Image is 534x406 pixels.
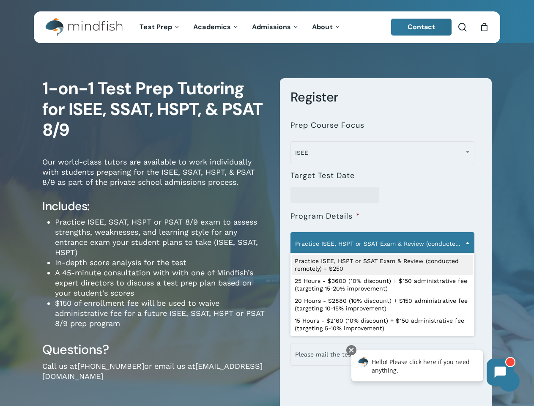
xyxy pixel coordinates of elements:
[193,22,231,31] span: Academics
[291,346,474,363] span: Please mail the test to me!
[290,343,474,366] span: Please mail the test to me!
[291,144,474,162] span: ISEE
[306,24,348,31] a: About
[246,24,306,31] a: Admissions
[133,24,187,31] a: Test Prep
[290,121,364,130] label: Prep Course Focus
[187,24,246,31] a: Academics
[42,362,263,381] a: [EMAIL_ADDRESS][DOMAIN_NAME]
[55,258,267,268] li: In-depth score analysis for the test
[292,295,473,315] li: 20 Hours - $2880 (10% discount) + $150 administrative fee (targeting 10-15% improvement)
[292,255,473,275] li: Practice ISEE, HSPT or SSAT Exam & Review (conducted remotely) - $250
[342,343,522,394] iframe: Chatbot
[292,315,473,335] li: 15 Hours - $2160 (10% discount) + $150 administrative fee (targeting 5-10% improvement)
[42,341,267,358] h3: Questions?
[408,22,435,31] span: Contact
[77,362,144,370] a: [PHONE_NUMBER]
[290,171,355,181] label: Target Test Date
[42,157,267,199] p: Our world-class tutors are available to work individually with students preparing for the ISEE, S...
[55,298,267,329] li: $150 of enrollment fee will be used to waive administrative fee for a future ISEE, SSAT, HSPT or ...
[290,232,474,255] span: Practice ISEE, HSPT or SSAT Exam & Review (conducted remotely) - $250
[291,235,474,252] span: Practice ISEE, HSPT or SSAT Exam & Review (conducted remotely) - $250
[290,89,481,105] h3: Register
[292,275,473,295] li: 25 Hours - $3600 (10% discount) + $150 administrative fee (targeting 15-20% improvement)
[55,217,267,258] li: Practice ISEE, SSAT, HSPT or PSAT 8/9 exam to assess strengths, weaknesses, and learning style fo...
[133,11,347,43] nav: Main Menu
[391,19,452,36] a: Contact
[290,141,474,164] span: ISEE
[42,361,267,393] p: Call us at or email us at
[34,11,500,43] header: Main Menu
[479,22,489,32] a: Cart
[312,22,333,31] span: About
[42,199,267,214] h4: Includes:
[290,211,360,221] label: Program Details
[42,78,267,141] h1: 1-on-1 Test Prep Tutoring for ISEE, SSAT, HSPT, & PSAT 8/9
[252,22,291,31] span: Admissions
[140,22,172,31] span: Test Prep
[55,268,267,298] li: A 45-minute consultation with with one of Mindfish’s expert directors to discuss a test prep plan...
